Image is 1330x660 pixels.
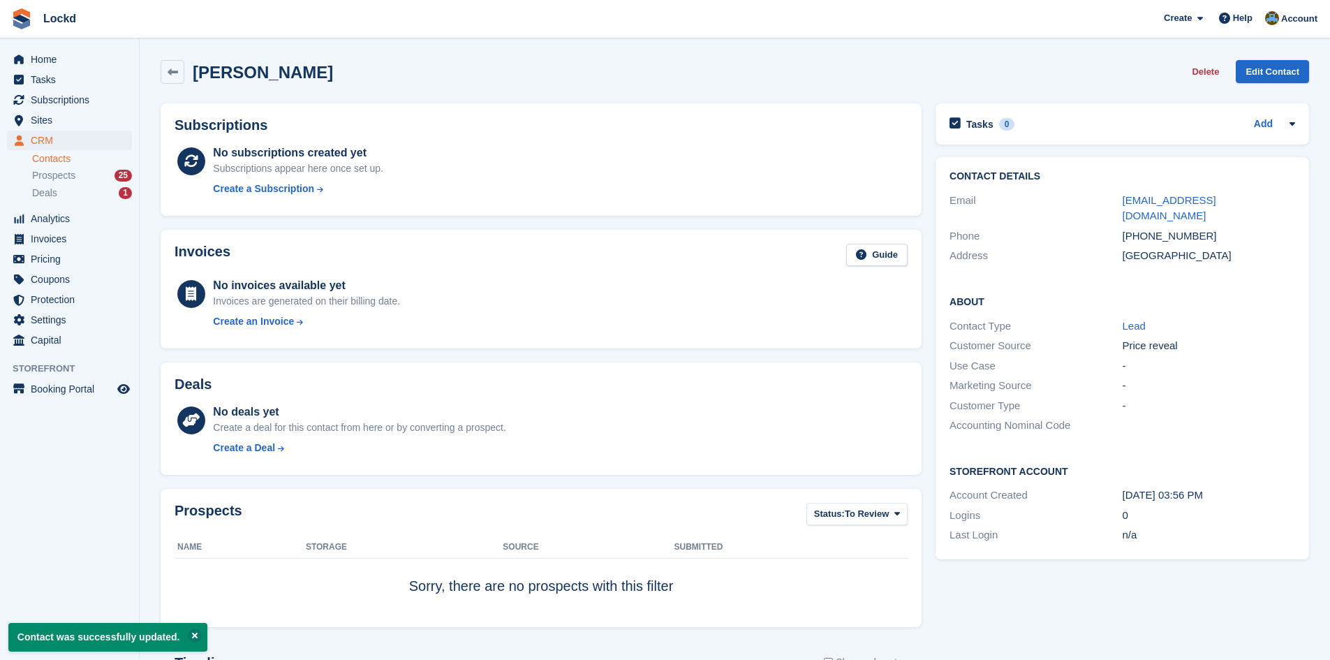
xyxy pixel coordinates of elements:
[31,270,114,289] span: Coupons
[213,441,505,455] a: Create a Deal
[1123,398,1295,414] div: -
[966,118,993,131] h2: Tasks
[950,193,1122,224] div: Email
[950,338,1122,354] div: Customer Source
[999,118,1015,131] div: 0
[1164,11,1192,25] span: Create
[814,507,845,521] span: Status:
[32,186,132,200] a: Deals 1
[950,487,1122,504] div: Account Created
[846,244,908,267] a: Guide
[31,209,114,228] span: Analytics
[1186,60,1225,83] button: Delete
[213,182,314,196] div: Create a Subscription
[1123,320,1146,332] a: Lead
[13,362,139,376] span: Storefront
[115,381,132,397] a: Preview store
[31,90,114,110] span: Subscriptions
[503,536,674,559] th: Source
[213,441,275,455] div: Create a Deal
[409,578,674,594] span: Sorry, there are no prospects with this filter
[119,187,132,199] div: 1
[7,110,132,130] a: menu
[31,290,114,309] span: Protection
[7,270,132,289] a: menu
[1281,12,1317,26] span: Account
[950,464,1295,478] h2: Storefront Account
[1123,194,1216,222] a: [EMAIL_ADDRESS][DOMAIN_NAME]
[1265,11,1279,25] img: Paul Budding
[1123,487,1295,504] div: [DATE] 03:56 PM
[7,90,132,110] a: menu
[845,507,889,521] span: To Review
[7,229,132,249] a: menu
[950,398,1122,414] div: Customer Type
[213,314,400,329] a: Create an Invoice
[213,145,383,161] div: No subscriptions created yet
[175,376,212,393] h2: Deals
[32,152,132,166] a: Contacts
[31,131,114,150] span: CRM
[7,131,132,150] a: menu
[950,378,1122,394] div: Marketing Source
[31,70,114,89] span: Tasks
[175,536,306,559] th: Name
[213,314,294,329] div: Create an Invoice
[7,310,132,330] a: menu
[213,404,505,420] div: No deals yet
[7,290,132,309] a: menu
[213,420,505,435] div: Create a deal for this contact from here or by converting a prospect.
[175,244,230,267] h2: Invoices
[31,110,114,130] span: Sites
[32,168,132,183] a: Prospects 25
[31,229,114,249] span: Invoices
[950,294,1295,308] h2: About
[7,330,132,350] a: menu
[7,249,132,269] a: menu
[31,310,114,330] span: Settings
[31,249,114,269] span: Pricing
[31,379,114,399] span: Booking Portal
[31,50,114,69] span: Home
[1123,358,1295,374] div: -
[1123,508,1295,524] div: 0
[213,161,383,176] div: Subscriptions appear here once set up.
[1123,228,1295,244] div: [PHONE_NUMBER]
[7,209,132,228] a: menu
[7,70,132,89] a: menu
[950,508,1122,524] div: Logins
[950,358,1122,374] div: Use Case
[38,7,82,30] a: Lockd
[8,623,207,652] p: Contact was successfully updated.
[7,379,132,399] a: menu
[950,171,1295,182] h2: Contact Details
[1123,338,1295,354] div: Price reveal
[7,50,132,69] a: menu
[306,536,503,559] th: Storage
[1233,11,1253,25] span: Help
[114,170,132,182] div: 25
[950,418,1122,434] div: Accounting Nominal Code
[32,186,57,200] span: Deals
[1123,248,1295,264] div: [GEOGRAPHIC_DATA]
[175,117,908,133] h2: Subscriptions
[950,527,1122,543] div: Last Login
[175,503,242,529] h2: Prospects
[1123,378,1295,394] div: -
[674,536,908,559] th: Submitted
[11,8,32,29] img: stora-icon-8386f47178a22dfd0bd8f6a31ec36ba5ce8667c1dd55bd0f319d3a0aa187defe.svg
[31,330,114,350] span: Capital
[1236,60,1309,83] a: Edit Contact
[1254,117,1273,133] a: Add
[1123,527,1295,543] div: n/a
[213,277,400,294] div: No invoices available yet
[950,228,1122,244] div: Phone
[806,503,908,526] button: Status: To Review
[213,182,383,196] a: Create a Subscription
[950,248,1122,264] div: Address
[950,318,1122,335] div: Contact Type
[32,169,75,182] span: Prospects
[213,294,400,309] div: Invoices are generated on their billing date.
[193,63,333,82] h2: [PERSON_NAME]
